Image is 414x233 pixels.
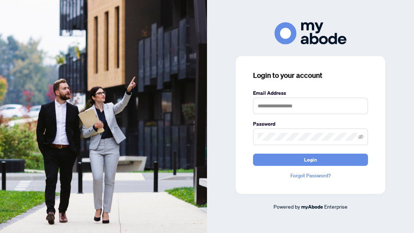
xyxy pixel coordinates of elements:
label: Password [253,120,368,128]
h3: Login to your account [253,70,368,80]
span: Login [304,154,317,166]
label: Email Address [253,89,368,97]
span: Powered by [273,203,300,210]
img: ma-logo [275,22,346,44]
span: Enterprise [324,203,348,210]
a: myAbode [301,203,323,211]
a: Forgot Password? [253,172,368,180]
button: Login [253,154,368,166]
span: eye-invisible [358,134,363,139]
